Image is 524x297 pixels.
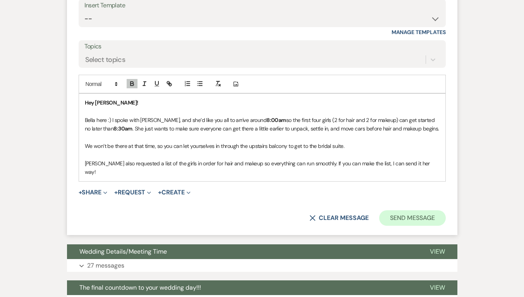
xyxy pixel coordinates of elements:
[417,244,457,259] button: View
[79,247,167,256] span: Wedding Details/Meeting Time
[417,280,457,295] button: View
[114,189,151,196] button: Request
[266,117,286,124] strong: 8:00am
[379,210,445,226] button: Send Message
[85,142,440,150] p: We won’t be there at that time, so you can let yourselves in through the upstairs balcony to get ...
[430,247,445,256] span: View
[113,125,132,132] strong: 8:30am
[85,116,440,133] p: Bella here :) I spoke with [PERSON_NAME], and she’d like you all to arrive around so the first fo...
[158,189,161,196] span: +
[309,215,368,221] button: Clear message
[67,280,417,295] button: The final countdown to your wedding day!!!
[85,99,138,106] strong: Hey [PERSON_NAME]!
[85,159,440,177] p: [PERSON_NAME] also requested a list of the girls in order for hair and makeup so everything can r...
[114,189,118,196] span: +
[158,189,190,196] button: Create
[85,55,125,65] div: Select topics
[79,189,82,196] span: +
[79,283,201,292] span: The final countdown to your wedding day!!!
[79,189,108,196] button: Share
[87,261,124,271] p: 27 messages
[430,283,445,292] span: View
[392,29,446,36] a: Manage Templates
[84,41,440,52] label: Topics
[67,244,417,259] button: Wedding Details/Meeting Time
[67,259,457,272] button: 27 messages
